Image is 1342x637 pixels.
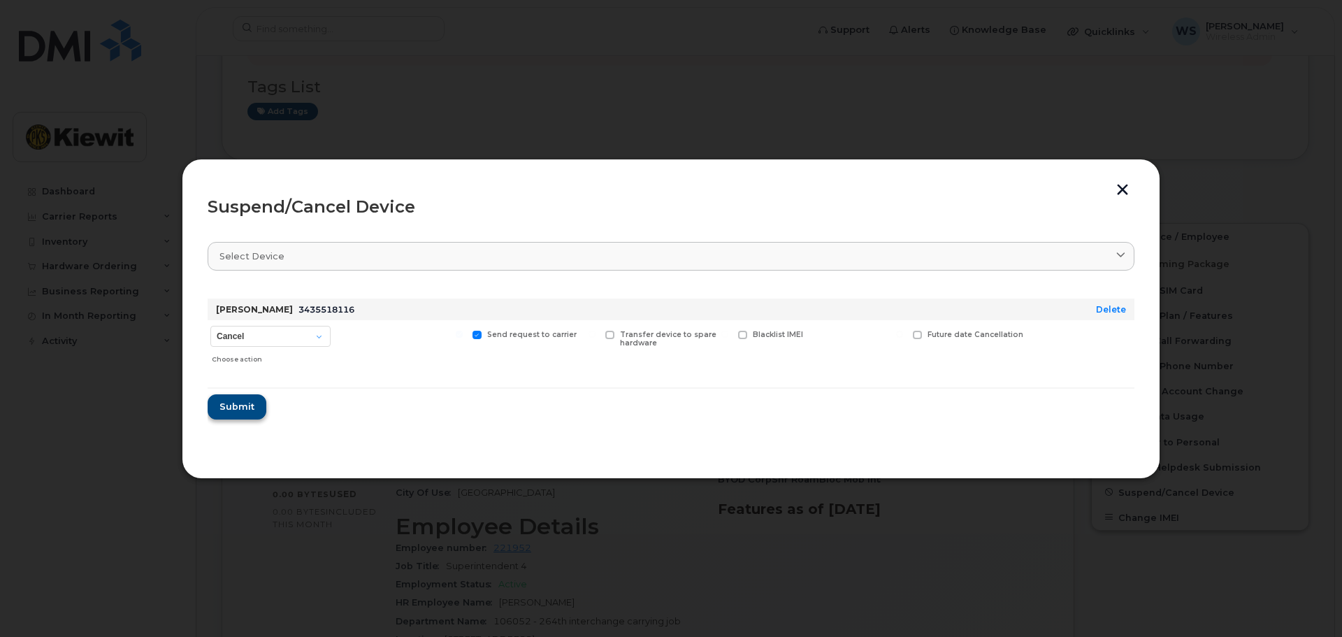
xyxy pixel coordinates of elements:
span: Blacklist IMEI [753,330,803,339]
span: 3435518116 [298,304,354,315]
input: Future date Cancellation [896,331,903,338]
input: Transfer device to spare hardware [589,331,596,338]
input: Blacklist IMEI [721,331,728,338]
strong: [PERSON_NAME] [216,304,293,315]
span: Select device [219,250,284,263]
span: Future date Cancellation [928,330,1023,339]
span: Submit [219,400,254,413]
div: Choose action [212,348,331,365]
span: Send request to carrier [487,330,577,339]
a: Select device [208,242,1134,271]
iframe: Messenger Launcher [1281,576,1332,627]
input: Send request to carrier [456,331,463,338]
div: Suspend/Cancel Device [208,199,1134,215]
span: Transfer device to spare hardware [620,330,716,348]
button: Submit [208,394,266,420]
a: Delete [1096,304,1126,315]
